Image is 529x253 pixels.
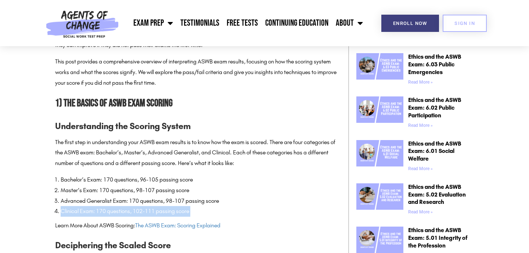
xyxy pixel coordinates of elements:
[55,220,341,231] p: Learn More About ASWB Scoring:
[55,238,341,252] h3: Deciphering the Scaled Score
[61,185,341,196] li: Master’s Exam: 170 questions, 98-107 passing score
[408,140,461,162] a: Ethics and the ASWB Exam: 6.01 Social Welfare
[408,227,467,249] a: Ethics and the ASWB Exam: 5.01 Integrity of the Profession
[408,80,433,85] a: Read more about Ethics and the ASWB Exam: 6.03 Public Emergencies
[408,209,433,214] a: Read more about Ethics and the ASWB Exam: 5.02 Evaluation and Research
[356,227,403,253] img: Ethics and the ASWB Exam 5.01 Integrity of the Profession
[356,53,403,87] a: Ethics and the ASWB Exam 6.03 Public Emergencies
[61,206,341,217] li: Clinical Exam: 170 questions, 102-111 passing score
[356,96,403,123] img: Ethics and the ASWB Exam 6.02 Public Participation
[55,56,341,88] p: This post provides a comprehensive overview of interpreting ASWB exam results, focusing on how th...
[408,123,433,128] a: Read more about Ethics and the ASWB Exam: 6.02 Public Participation
[356,96,403,131] a: Ethics and the ASWB Exam 6.02 Public Participation
[55,137,341,169] p: The first step in understanding your ASWB exam results is to know how the exam is scored. There a...
[356,140,403,166] img: Ethics and the ASWB Exam 6.01 Social Welfare
[55,95,341,112] h2: 1) The Basics of ASWB Exam Scoring
[262,14,332,32] a: Continuing Education
[61,175,341,185] li: Bachelor’s Exam: 170 questions, 96-105 passing score
[135,222,220,229] a: The ASWB Exam: Scoring Explained
[393,21,427,26] span: Enroll Now
[332,14,367,32] a: About
[408,166,433,171] a: Read more about Ethics and the ASWB Exam: 6.01 Social Welfare
[122,14,367,32] nav: Menu
[356,183,403,210] img: Ethics and the ASWB Exam 5.02 Evaluation and Research
[454,21,475,26] span: SIGN IN
[356,140,403,174] a: Ethics and the ASWB Exam 6.01 Social Welfare
[443,15,487,32] a: SIGN IN
[130,14,177,32] a: Exam Prep
[408,96,461,119] a: Ethics and the ASWB Exam: 6.02 Public Participation
[61,196,341,206] li: Advanced Generalist Exam: 170 questions, 98-107 passing score
[55,119,341,133] h3: Understanding the Scoring System
[356,183,403,217] a: Ethics and the ASWB Exam 5.02 Evaluation and Research
[356,53,403,80] img: Ethics and the ASWB Exam 6.03 Public Emergencies
[223,14,262,32] a: Free Tests
[408,53,461,76] a: Ethics and the ASWB Exam: 6.03 Public Emergencies
[408,183,466,206] a: Ethics and the ASWB Exam: 5.02 Evaluation and Research
[177,14,223,32] a: Testimonials
[381,15,439,32] a: Enroll Now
